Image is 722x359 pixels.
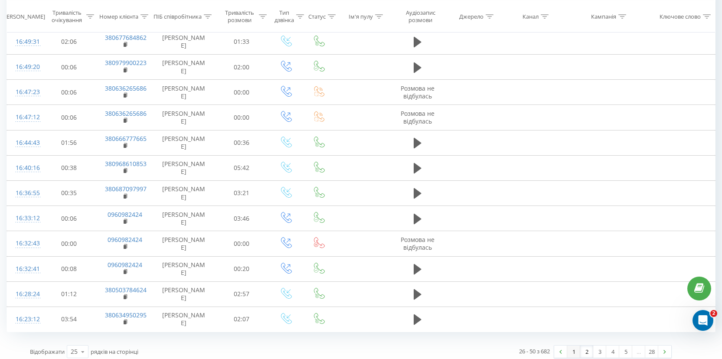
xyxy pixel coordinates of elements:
[42,307,96,332] td: 03:54
[214,155,269,180] td: 05:42
[30,348,65,356] span: Відображати
[593,346,606,358] a: 3
[632,346,645,358] div: …
[42,80,96,105] td: 00:06
[16,210,33,227] div: 16:33:12
[214,80,269,105] td: 00:00
[153,307,214,332] td: [PERSON_NAME]
[214,206,269,231] td: 03:46
[153,130,214,155] td: [PERSON_NAME]
[214,231,269,256] td: 00:00
[523,13,539,20] div: Канал
[16,286,33,303] div: 16:28:24
[105,33,147,42] a: 380677684862
[153,281,214,307] td: [PERSON_NAME]
[591,13,616,20] div: Кампанія
[401,84,435,100] span: Розмова не відбулась
[519,347,550,356] div: 26 - 50 з 682
[154,13,202,20] div: ПІБ співробітника
[153,29,214,54] td: [PERSON_NAME]
[105,134,147,143] a: 380666777665
[567,346,580,358] a: 1
[16,109,33,126] div: 16:47:12
[645,346,658,358] a: 28
[214,105,269,130] td: 00:00
[222,9,257,24] div: Тривалість розмови
[459,13,484,20] div: Джерело
[105,109,147,117] a: 380636265686
[153,155,214,180] td: [PERSON_NAME]
[153,180,214,206] td: [PERSON_NAME]
[16,59,33,75] div: 16:49:20
[274,9,294,24] div: Тип дзвінка
[214,130,269,155] td: 00:36
[105,59,147,67] a: 380979900223
[401,235,435,251] span: Розмова не відбулась
[660,13,701,20] div: Ключове слово
[153,80,214,105] td: [PERSON_NAME]
[153,105,214,130] td: [PERSON_NAME]
[401,109,435,125] span: Розмова не відбулась
[214,256,269,281] td: 00:20
[153,55,214,80] td: [PERSON_NAME]
[153,231,214,256] td: [PERSON_NAME]
[42,130,96,155] td: 01:56
[105,160,147,168] a: 380968610853
[1,13,45,20] div: [PERSON_NAME]
[42,281,96,307] td: 01:12
[108,210,142,219] a: 0960982424
[108,235,142,244] a: 0960982424
[42,29,96,54] td: 02:06
[105,185,147,193] a: 380687097997
[105,286,147,294] a: 380503784624
[71,347,78,356] div: 25
[16,185,33,202] div: 16:36:55
[42,55,96,80] td: 00:06
[42,105,96,130] td: 00:06
[108,261,142,269] a: 0960982424
[606,346,619,358] a: 4
[214,55,269,80] td: 02:00
[710,310,717,317] span: 2
[214,281,269,307] td: 02:57
[42,256,96,281] td: 00:08
[308,13,326,20] div: Статус
[49,9,84,24] div: Тривалість очікування
[16,311,33,328] div: 16:23:12
[91,348,138,356] span: рядків на сторінці
[580,346,593,358] a: 2
[153,256,214,281] td: [PERSON_NAME]
[99,13,138,20] div: Номер клієнта
[16,134,33,151] div: 16:44:43
[16,84,33,101] div: 16:47:23
[349,13,373,20] div: Ім'я пулу
[16,235,33,252] div: 16:32:43
[214,29,269,54] td: 01:33
[619,346,632,358] a: 5
[42,155,96,180] td: 00:38
[105,84,147,92] a: 380636265686
[42,231,96,256] td: 00:00
[16,160,33,176] div: 16:40:16
[214,180,269,206] td: 03:21
[693,310,713,331] iframe: Intercom live chat
[153,206,214,231] td: [PERSON_NAME]
[42,206,96,231] td: 00:06
[16,33,33,50] div: 16:49:31
[214,307,269,332] td: 02:07
[399,9,442,24] div: Аудіозапис розмови
[42,180,96,206] td: 00:35
[16,261,33,277] div: 16:32:41
[105,311,147,319] a: 380634950295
